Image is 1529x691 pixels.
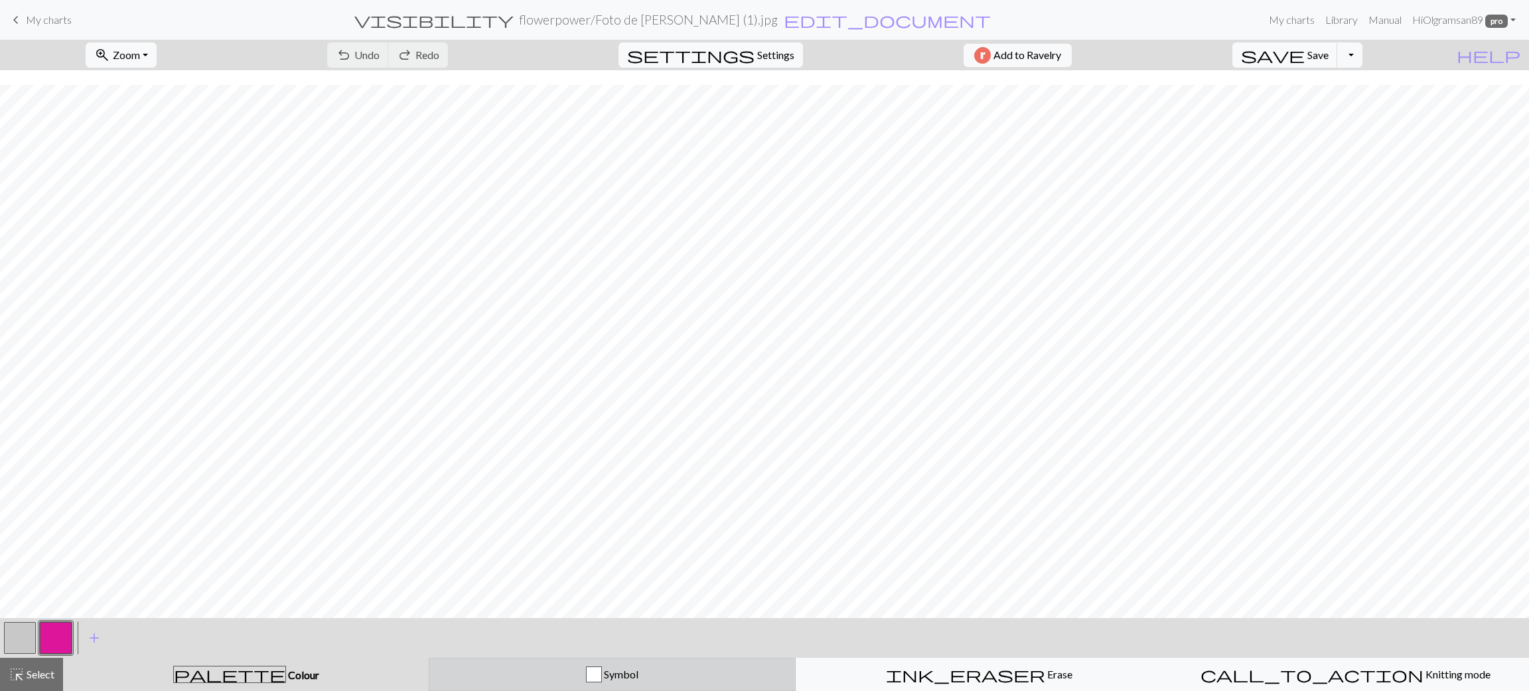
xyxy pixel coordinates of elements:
[25,668,54,680] span: Select
[519,12,778,27] h2: flowerpower / Foto de [PERSON_NAME] (1).jpg
[1423,668,1491,680] span: Knitting mode
[1241,46,1305,64] span: save
[86,42,157,68] button: Zoom
[429,658,796,691] button: Symbol
[757,47,794,63] span: Settings
[26,13,72,26] span: My charts
[8,9,72,31] a: My charts
[1162,658,1529,691] button: Knitting mode
[619,42,803,68] button: SettingsSettings
[1201,665,1423,684] span: call_to_action
[1407,7,1521,33] a: HiOlgramsan89 pro
[796,658,1163,691] button: Erase
[8,11,24,29] span: keyboard_arrow_left
[174,665,285,684] span: palette
[94,46,110,64] span: zoom_in
[1457,46,1520,64] span: help
[1485,15,1508,28] span: pro
[627,46,755,64] span: settings
[886,665,1045,684] span: ink_eraser
[1045,668,1072,680] span: Erase
[354,11,514,29] span: visibility
[1363,7,1407,33] a: Manual
[1232,42,1338,68] button: Save
[1320,7,1363,33] a: Library
[113,48,140,61] span: Zoom
[602,668,638,680] span: Symbol
[784,11,991,29] span: edit_document
[286,668,319,681] span: Colour
[86,629,102,647] span: add
[993,47,1061,64] span: Add to Ravelry
[63,658,429,691] button: Colour
[964,44,1072,67] button: Add to Ravelry
[974,47,991,64] img: Ravelry
[1307,48,1329,61] span: Save
[1264,7,1320,33] a: My charts
[9,665,25,684] span: highlight_alt
[627,47,755,63] i: Settings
